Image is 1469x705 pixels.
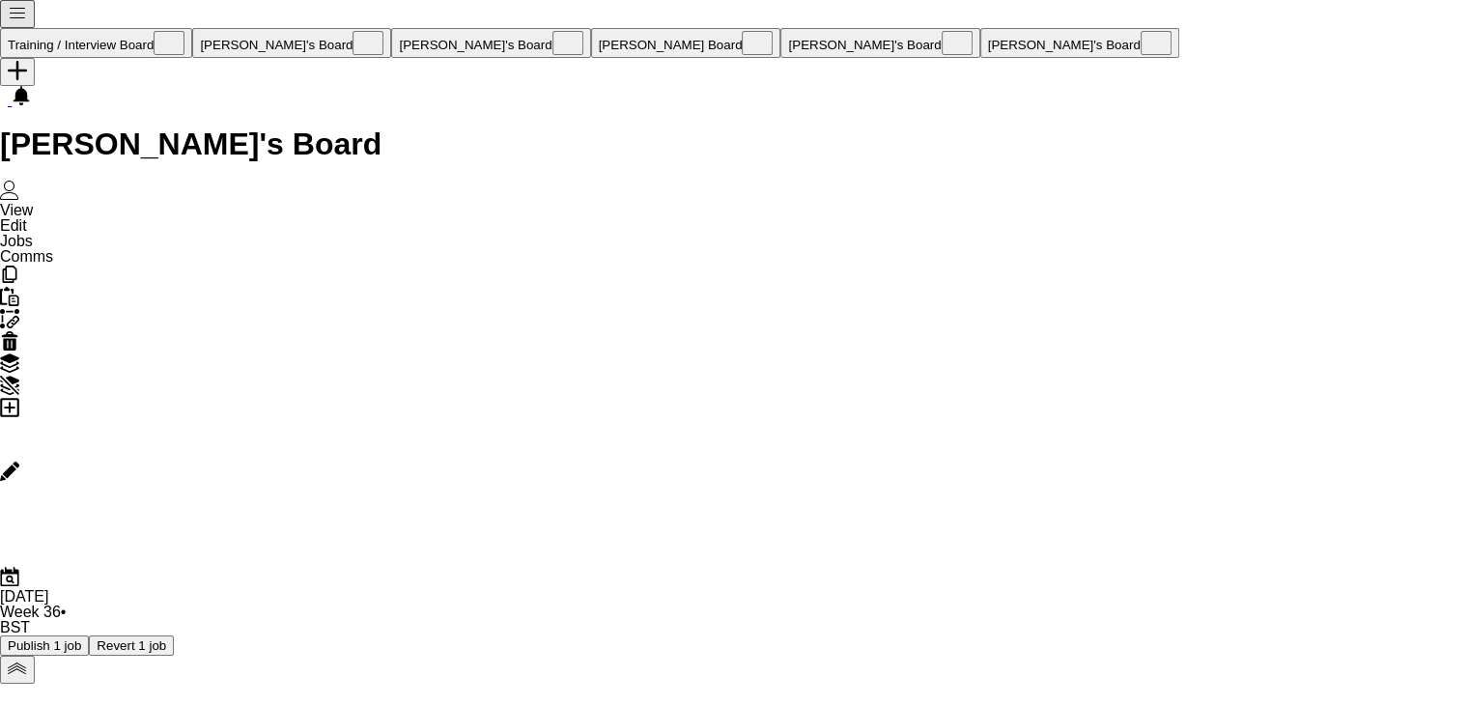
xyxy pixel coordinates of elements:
button: Revert 1 job [89,635,174,656]
iframe: Chat Widget [1372,612,1469,705]
button: [PERSON_NAME] Board [591,28,781,58]
button: [PERSON_NAME]'s Board [391,28,590,58]
button: [PERSON_NAME]'s Board [980,28,1179,58]
button: [PERSON_NAME]'s Board [192,28,391,58]
button: [PERSON_NAME]'s Board [780,28,979,58]
div: Widżet czatu [1372,612,1469,705]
